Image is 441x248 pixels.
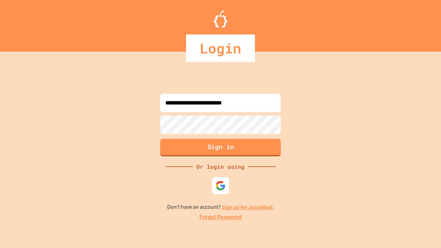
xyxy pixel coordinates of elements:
a: Forgot Password [199,213,242,221]
p: Don't have an account? [167,203,274,211]
a: Sign up for JuiceMind. [222,204,274,211]
button: Sign in [160,139,281,156]
img: Logo.svg [214,10,227,28]
div: Or login using [193,163,248,171]
img: google-icon.svg [215,180,226,191]
div: Login [186,34,255,62]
